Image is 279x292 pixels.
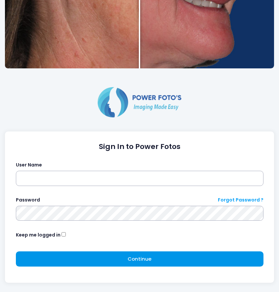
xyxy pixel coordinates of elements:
button: Continue [16,251,263,267]
img: Logo [95,86,184,119]
span: Continue [128,255,151,262]
a: Forgot Password ? [218,197,263,203]
h1: Sign In to Power Fotos [16,142,263,151]
label: Keep me logged in [16,232,60,238]
label: User Name [16,162,42,168]
label: Password [16,197,40,203]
